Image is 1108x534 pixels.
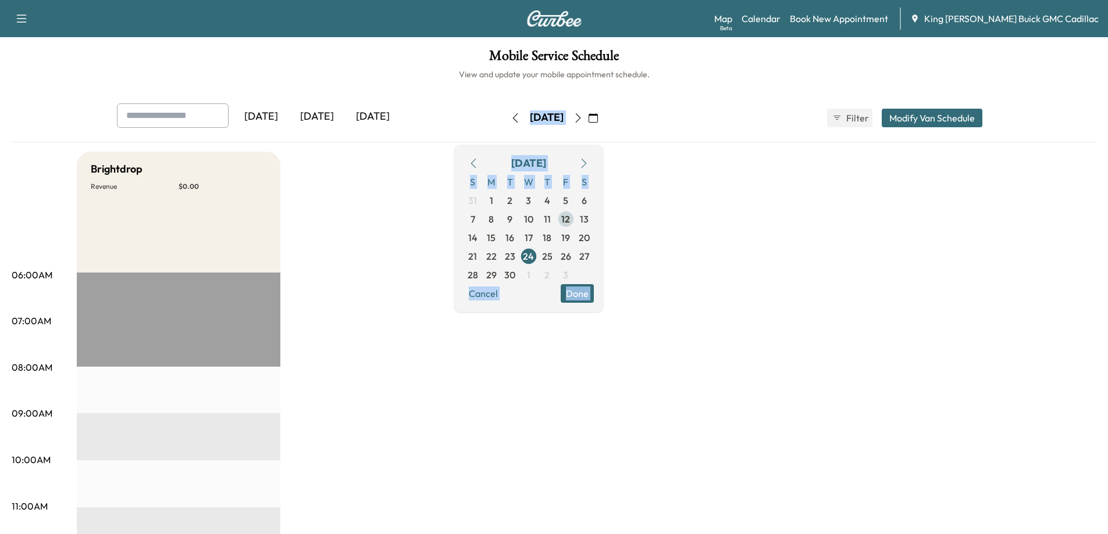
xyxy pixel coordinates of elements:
span: 18 [543,231,551,245]
div: [DATE] [345,103,401,130]
p: Revenue [91,182,179,191]
p: $ 0.00 [179,182,266,191]
span: 3 [563,268,568,282]
span: W [519,173,538,191]
span: 5 [563,193,568,207]
span: 31 [468,193,477,207]
span: 23 [505,249,515,263]
h5: Brightdrop [91,161,142,177]
span: 13 [580,212,589,226]
div: Beta [720,24,732,33]
span: 25 [542,249,553,263]
p: 09:00AM [12,406,52,420]
p: 08:00AM [12,360,52,374]
h1: Mobile Service Schedule [12,49,1096,69]
p: 10:00AM [12,453,51,467]
span: 21 [468,249,477,263]
a: Book New Appointment [790,12,888,26]
span: 3 [526,193,531,207]
div: [DATE] [511,155,546,171]
p: 11:00AM [12,499,48,513]
span: 17 [525,231,533,245]
div: [DATE] [233,103,289,130]
span: 7 [471,212,475,226]
span: 2 [544,268,550,282]
span: F [557,173,575,191]
button: Modify Van Schedule [882,109,982,127]
span: T [501,173,519,191]
span: 6 [582,193,587,207]
p: 06:00AM [12,268,52,282]
span: King [PERSON_NAME] Buick GMC Cadillac [924,12,1099,26]
button: Cancel [464,284,503,303]
span: 30 [504,268,515,282]
span: 27 [579,249,589,263]
span: 1 [527,268,530,282]
div: [DATE] [530,110,564,125]
button: Filter [827,109,872,127]
span: S [575,173,594,191]
span: 19 [561,231,570,245]
span: Filter [846,111,867,125]
button: Done [561,284,594,303]
h6: View and update your mobile appointment schedule. [12,69,1096,80]
span: 1 [490,193,493,207]
span: 4 [544,193,550,207]
span: 9 [507,212,512,226]
span: 10 [524,212,533,226]
span: 29 [486,268,497,282]
span: 22 [486,249,497,263]
span: 24 [523,249,534,263]
span: 11 [544,212,551,226]
span: 28 [468,268,478,282]
img: Curbee Logo [526,10,582,27]
span: 15 [487,231,496,245]
a: Calendar [742,12,781,26]
div: [DATE] [289,103,345,130]
span: 20 [579,231,590,245]
span: T [538,173,557,191]
span: 12 [561,212,570,226]
span: 16 [505,231,514,245]
span: 14 [468,231,478,245]
span: 8 [489,212,494,226]
span: S [464,173,482,191]
a: MapBeta [714,12,732,26]
span: 2 [507,193,512,207]
span: 26 [561,249,571,263]
span: M [482,173,501,191]
p: 07:00AM [12,314,51,328]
